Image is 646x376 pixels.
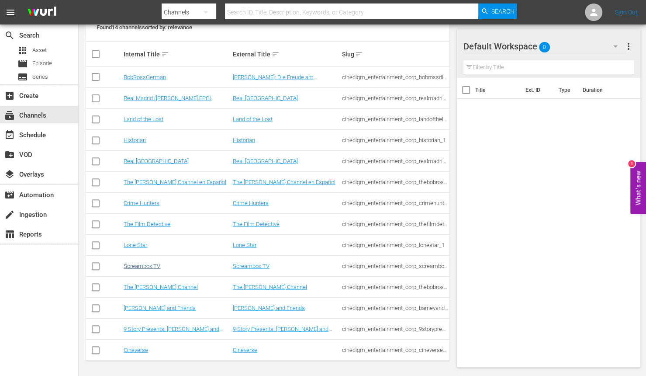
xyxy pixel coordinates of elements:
[4,229,15,240] span: Reports
[342,95,448,101] div: cinedigm_entertainment_corp_realmadrid_2
[478,3,517,19] button: Search
[233,95,298,101] a: Real [GEOGRAPHIC_DATA]
[342,221,448,227] div: cinedigm_entertainment_corp_thefilmdetective_1
[342,137,448,143] div: cinedigm_entertainment_corp_historian_1
[342,116,448,122] div: cinedigm_entertainment_corp_landofthelost_1
[615,9,638,16] a: Sign Out
[124,74,166,80] a: BobRossGerman
[342,242,448,248] div: cinedigm_entertainment_corp_lonestar_1
[342,263,448,269] div: cinedigm_entertainment_corp_screamboxtv_1
[124,158,189,164] a: Real [GEOGRAPHIC_DATA]
[4,30,15,41] span: Search
[124,95,211,101] a: Real Madrid ([PERSON_NAME] EPG)
[124,200,159,206] a: Crime Hunters
[4,209,15,220] span: Ingestion
[124,242,147,248] a: Lone Star
[4,150,15,160] span: VOD
[233,326,332,339] a: 9 Story Presents: [PERSON_NAME] and Friends
[520,78,553,102] th: Ext. ID
[233,347,257,353] a: Cineverse
[628,160,635,167] div: 1
[97,24,192,31] span: Found 14 channels sorted by: relevance
[4,130,15,140] span: Schedule
[17,72,28,82] span: Series
[233,284,307,290] a: The [PERSON_NAME] Channel
[342,305,448,311] div: cinedigm_entertainment_corp_barneyandfriends_1
[4,110,15,121] span: Channels
[4,169,15,180] span: Overlays
[475,78,520,102] th: Title
[233,263,269,269] a: Screambox TV
[342,326,448,332] div: cinedigm_entertainment_corp_9storypresentsgarfieldandfriends_1
[21,2,63,23] img: ans4CAIJ8jUAAAAAAAAAAAAAAAAAAAAAAAAgQb4GAAAAAAAAAAAAAAAAAAAAAAAAJMjXAAAAAAAAAAAAAAAAAAAAAAAAgAT5G...
[4,91,15,101] span: Create
[32,73,48,81] span: Series
[342,284,448,290] div: cinedigm_entertainment_corp_thebobrosschannel_1
[17,45,28,56] span: Asset
[342,200,448,206] div: cinedigm_entertainment_corp_crimehunters_1
[623,36,634,57] button: more_vert
[342,158,448,164] div: cinedigm_entertainment_corp_realmadrid_1
[124,326,223,339] a: 9 Story Presents: [PERSON_NAME] and Friends
[233,49,339,59] div: External Title
[342,347,448,353] div: cinedigm_entertainment_corp_cineverse_1
[32,59,52,68] span: Episode
[342,49,448,59] div: Slug
[342,179,448,185] div: cinedigm_entertainment_corp_thebobrosschannelenespaol_1
[577,78,630,102] th: Duration
[233,200,269,206] a: Crime Hunters
[233,158,298,164] a: Real [GEOGRAPHIC_DATA]
[161,50,169,58] span: sort
[272,50,280,58] span: sort
[630,162,646,214] button: Open Feedback Widget
[553,78,577,102] th: Type
[124,116,163,122] a: Land of the Lost
[124,305,196,311] a: [PERSON_NAME] and Friends
[623,41,634,52] span: more_vert
[233,116,273,122] a: Land of the Lost
[355,50,363,58] span: sort
[233,137,255,143] a: Historian
[5,7,16,17] span: menu
[4,190,15,200] span: Automation
[539,38,550,56] span: 0
[124,221,170,227] a: The Film Detective
[124,179,226,185] a: The [PERSON_NAME] Channel en Español
[124,137,146,143] a: Historian
[124,49,230,59] div: Internal Title
[342,74,448,80] div: cinedigm_entertainment_corp_bobrossdiefreudeammalen_1
[463,34,626,59] div: Default Workspace
[32,46,47,55] span: Asset
[233,242,256,248] a: Lone Star
[233,305,305,311] a: [PERSON_NAME] and Friends
[491,3,515,19] span: Search
[17,59,28,69] span: Episode
[124,284,198,290] a: The [PERSON_NAME] Channel
[233,74,317,87] a: [PERSON_NAME]: Die Freude am [PERSON_NAME]
[233,179,335,185] a: The [PERSON_NAME] Channel en Español
[124,347,148,353] a: Cineverse
[124,263,160,269] a: Screambox TV
[233,221,280,227] a: The Film Detective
